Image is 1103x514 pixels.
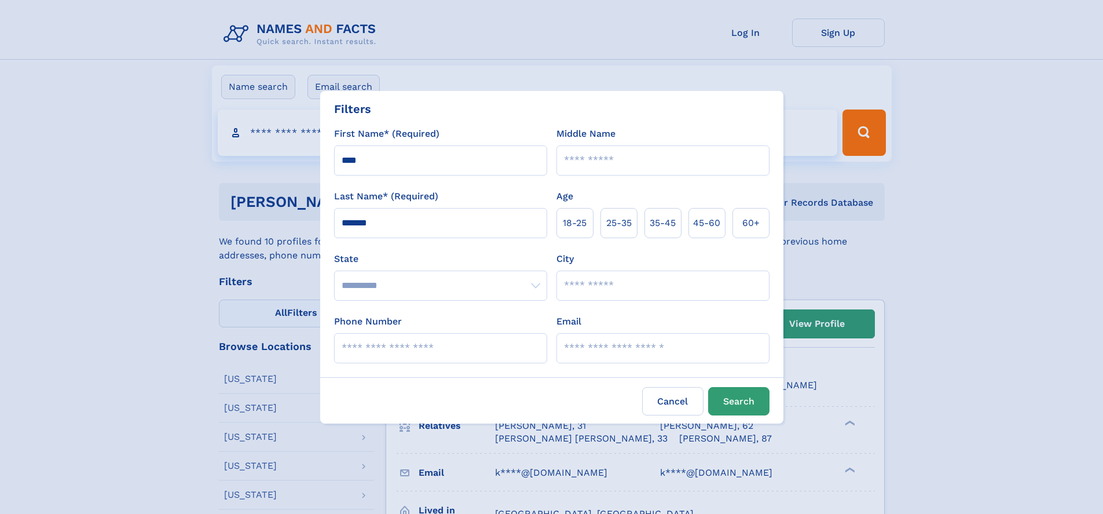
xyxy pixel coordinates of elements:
span: 60+ [742,216,760,230]
label: Cancel [642,387,703,415]
label: Age [556,189,573,203]
span: 35‑45 [650,216,676,230]
label: Phone Number [334,315,402,329]
div: Filters [334,100,371,118]
label: City [556,252,574,266]
span: 25‑35 [606,216,632,230]
label: Email [556,315,581,329]
span: 45‑60 [693,216,720,230]
button: Search [708,387,769,415]
label: Last Name* (Required) [334,189,438,203]
label: State [334,252,547,266]
label: First Name* (Required) [334,127,439,141]
span: 18‑25 [563,216,587,230]
label: Middle Name [556,127,615,141]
